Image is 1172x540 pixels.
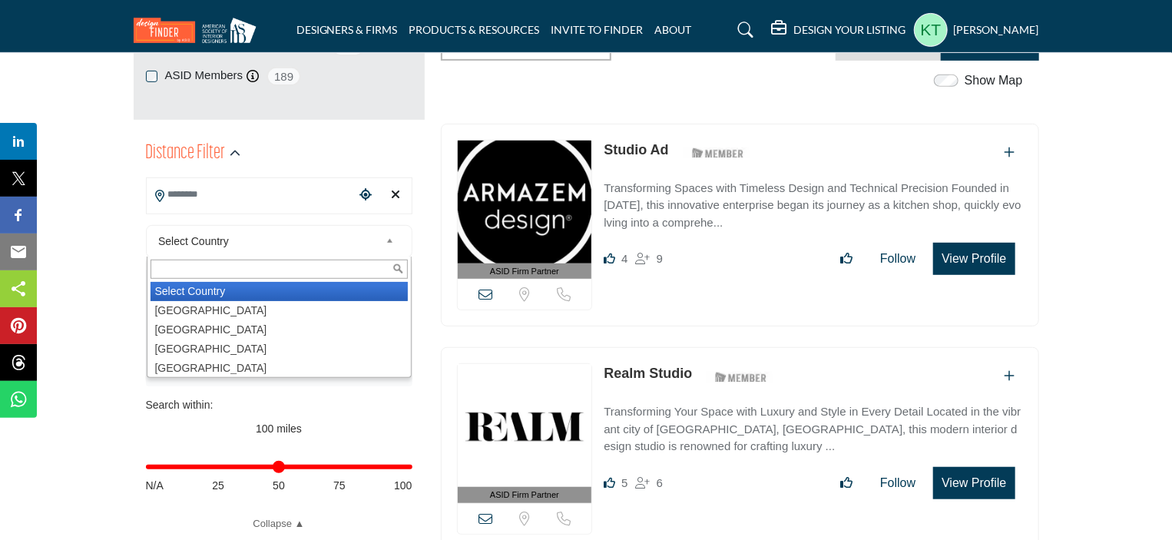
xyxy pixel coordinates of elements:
[604,142,668,157] a: Studio Ad
[458,364,592,487] img: Realm Studio
[604,171,1022,232] a: Transforming Spaces with Timeless Design and Technical Precision Founded in [DATE], this innovati...
[621,252,627,265] span: 4
[385,179,408,212] div: Clear search location
[604,140,668,161] p: Studio Ad
[146,516,412,532] a: Collapse ▲
[657,476,663,489] span: 6
[146,478,164,494] span: N/A
[723,18,763,42] a: Search
[146,140,226,167] h2: Distance Filter
[684,144,753,163] img: ASID Members Badge Icon
[490,489,559,502] span: ASID Firm Partner
[830,468,862,499] button: Like listing
[604,180,1022,232] p: Transforming Spaces with Timeless Design and Technical Precision Founded in [DATE], this innovati...
[604,477,615,489] i: Likes
[604,363,692,384] p: Realm Studio
[409,23,540,36] a: PRODUCTS & RESOURCES
[267,67,301,86] span: 189
[604,366,692,381] a: Realm Studio
[965,71,1023,90] label: Show Map
[134,18,264,43] img: Site Logo
[604,253,615,264] i: Likes
[212,478,224,494] span: 25
[636,250,663,268] div: Followers
[458,364,592,503] a: ASID Firm Partner
[354,179,377,212] div: Choose your current location
[870,468,925,499] button: Follow
[933,243,1015,275] button: View Profile
[333,478,346,494] span: 75
[551,23,644,36] a: INVITE TO FINDER
[604,403,1022,456] p: Transforming Your Space with Luxury and Style in Every Detail Located in the vibrant city of [GEO...
[147,180,354,210] input: Search Location
[256,422,302,435] span: 100 miles
[772,21,906,39] div: DESIGN YOUR LISTING
[151,260,408,279] input: Search Text
[1005,146,1015,159] a: Add To List
[151,282,408,301] li: Select Country
[458,141,592,280] a: ASID Firm Partner
[458,141,592,263] img: Studio Ad
[636,474,663,492] div: Followers
[151,359,408,378] li: [GEOGRAPHIC_DATA]
[151,320,408,340] li: [GEOGRAPHIC_DATA]
[707,367,776,386] img: ASID Members Badge Icon
[273,478,285,494] span: 50
[794,23,906,37] h5: DESIGN YOUR LISTING
[870,243,925,274] button: Follow
[146,71,157,82] input: ASID Members checkbox
[914,13,948,47] button: Show hide supplier dropdown
[296,23,398,36] a: DESIGNERS & FIRMS
[151,301,408,320] li: [GEOGRAPHIC_DATA]
[830,243,862,274] button: Like listing
[146,397,412,413] div: Search within:
[604,394,1022,456] a: Transforming Your Space with Luxury and Style in Every Detail Located in the vibrant city of [GEO...
[1005,369,1015,383] a: Add To List
[394,478,412,494] span: 100
[621,476,627,489] span: 5
[490,265,559,278] span: ASID Firm Partner
[954,22,1039,38] h5: [PERSON_NAME]
[657,252,663,265] span: 9
[158,232,379,250] span: Select Country
[151,340,408,359] li: [GEOGRAPHIC_DATA]
[933,467,1015,499] button: View Profile
[655,23,692,36] a: ABOUT
[165,67,243,84] label: ASID Members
